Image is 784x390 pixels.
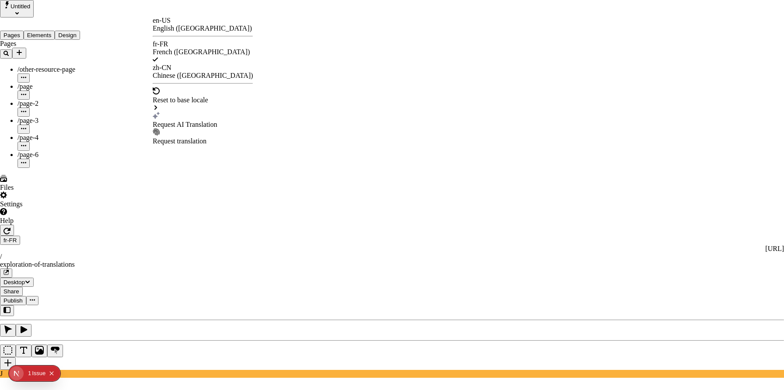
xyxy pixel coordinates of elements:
div: English ([GEOGRAPHIC_DATA]) [153,24,253,32]
div: Chinese ([GEOGRAPHIC_DATA]) [153,72,253,80]
div: fr-FR [153,40,253,48]
div: Request AI Translation [153,121,253,129]
div: zh-CN [153,64,253,72]
div: en-US [153,17,253,24]
div: Request translation [153,137,253,145]
div: Reset to base locale [153,96,253,104]
div: French ([GEOGRAPHIC_DATA]) [153,48,253,56]
div: Open locale picker [153,17,253,145]
p: Cookie Test Route [3,7,128,15]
